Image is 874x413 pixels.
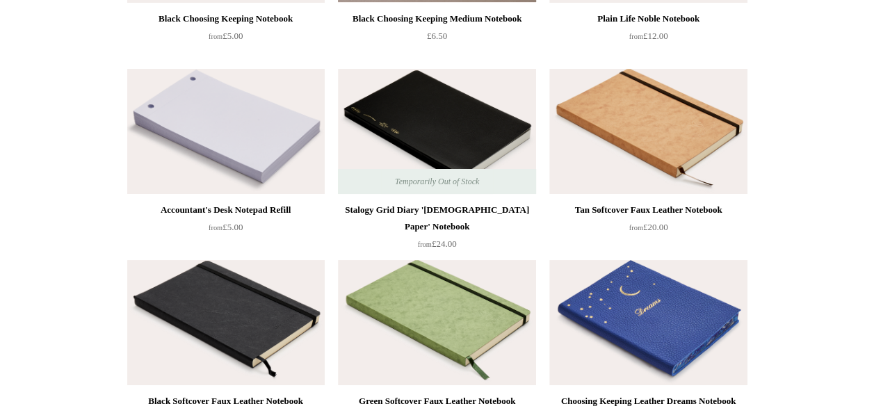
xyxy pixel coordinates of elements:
span: £20.00 [629,222,668,232]
span: £24.00 [418,238,457,249]
a: Choosing Keeping Leather Dreams Notebook Choosing Keeping Leather Dreams Notebook [549,260,747,385]
a: Black Choosing Keeping Notebook from£5.00 [127,10,325,67]
span: from [209,33,222,40]
span: from [418,241,432,248]
div: Black Choosing Keeping Notebook [131,10,321,27]
span: from [629,33,643,40]
span: £5.00 [209,31,243,41]
div: Choosing Keeping Leather Dreams Notebook [553,393,743,410]
img: Choosing Keeping Leather Dreams Notebook [549,260,747,385]
img: Stalogy Grid Diary 'Bible Paper' Notebook [338,69,535,194]
div: Black Softcover Faux Leather Notebook [131,393,321,410]
img: Green Softcover Faux Leather Notebook [338,260,535,385]
span: £12.00 [629,31,668,41]
span: from [209,224,222,232]
div: Black Choosing Keeping Medium Notebook [341,10,532,27]
a: Plain Life Noble Notebook from£12.00 [549,10,747,67]
a: Tan Softcover Faux Leather Notebook Tan Softcover Faux Leather Notebook [549,69,747,194]
a: Stalogy Grid Diary 'Bible Paper' Notebook Stalogy Grid Diary 'Bible Paper' Notebook Temporarily O... [338,69,535,194]
a: Stalogy Grid Diary '[DEMOGRAPHIC_DATA] Paper' Notebook from£24.00 [338,202,535,259]
span: £5.00 [209,222,243,232]
div: Accountant's Desk Notepad Refill [131,202,321,218]
a: Accountant's Desk Notepad Refill from£5.00 [127,202,325,259]
span: from [629,224,643,232]
a: Accountant's Desk Notepad Refill Accountant's Desk Notepad Refill [127,69,325,194]
img: Accountant's Desk Notepad Refill [127,69,325,194]
a: Black Choosing Keeping Medium Notebook £6.50 [338,10,535,67]
img: Tan Softcover Faux Leather Notebook [549,69,747,194]
div: Plain Life Noble Notebook [553,10,743,27]
div: Stalogy Grid Diary '[DEMOGRAPHIC_DATA] Paper' Notebook [341,202,532,235]
img: Black Softcover Faux Leather Notebook [127,260,325,385]
a: Tan Softcover Faux Leather Notebook from£20.00 [549,202,747,259]
span: £6.50 [427,31,447,41]
div: Green Softcover Faux Leather Notebook [341,393,532,410]
span: Temporarily Out of Stock [381,169,493,194]
a: Black Softcover Faux Leather Notebook Black Softcover Faux Leather Notebook [127,260,325,385]
a: Green Softcover Faux Leather Notebook Green Softcover Faux Leather Notebook [338,260,535,385]
div: Tan Softcover Faux Leather Notebook [553,202,743,218]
